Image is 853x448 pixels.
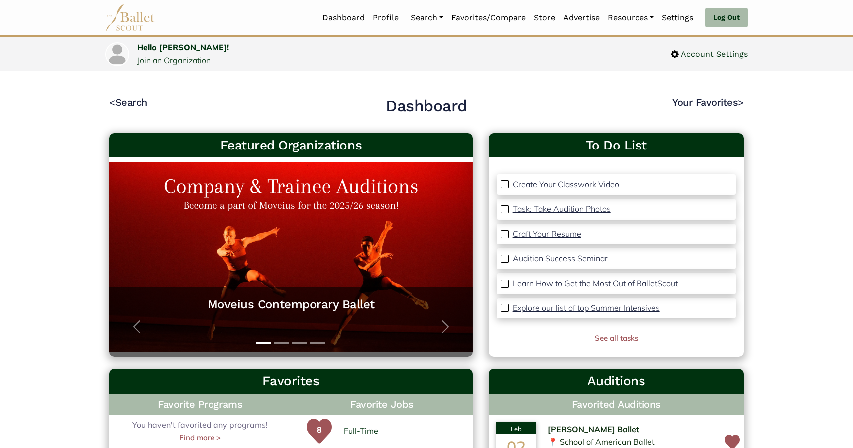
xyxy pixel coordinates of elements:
a: Settings [658,7,697,28]
a: Account Settings [671,48,748,61]
a: Your Favorites> [672,96,744,108]
code: > [738,96,744,108]
span: Account Settings [679,48,748,61]
h4: Favorite Programs [109,394,291,415]
a: Create Your Classwork Video [513,178,619,191]
p: Craft Your Resume [513,229,581,239]
a: Moveius Contemporary Ballet [119,297,463,312]
div: You haven't favorited any programs! [109,419,291,444]
div: Feb [496,422,536,434]
h3: Auditions [497,373,736,390]
a: Hello [PERSON_NAME]! [137,42,229,52]
h2: Dashboard [386,96,467,117]
p: Task: Take Audition Photos [513,204,611,214]
a: Audition Success Seminar [513,252,608,265]
span: [PERSON_NAME] Ballet [548,423,639,436]
button: Slide 2 [274,337,289,349]
a: Join an Organization [137,55,211,65]
a: Advertise [559,7,604,28]
a: See all tasks [595,333,638,343]
a: Profile [369,7,403,28]
img: heart-green.svg [307,419,332,444]
a: Full-Time [344,425,378,438]
code: < [109,96,115,108]
a: Find more > [179,432,221,444]
a: Explore our list of top Summer Intensives [513,302,660,315]
h3: Featured Organizations [117,137,465,154]
a: Craft Your Resume [513,228,581,241]
a: Favorites/Compare [447,7,530,28]
p: Create Your Classwork Video [513,179,619,189]
button: Slide 1 [256,337,271,349]
a: Dashboard [318,7,369,28]
a: <Search [109,96,147,108]
a: Task: Take Audition Photos [513,203,611,216]
button: Slide 4 [310,337,325,349]
h4: Favorite Jobs [291,394,472,415]
p: Learn How to Get the Most Out of BalletScout [513,278,678,288]
img: profile picture [106,43,128,65]
p: Audition Success Seminar [513,253,608,263]
h3: Favorites [117,373,465,390]
button: Slide 3 [292,337,307,349]
a: To Do List [497,137,736,154]
p: Explore our list of top Summer Intensives [513,303,660,313]
a: Learn How to Get the Most Out of BalletScout [513,277,678,290]
a: Store [530,7,559,28]
a: Search [407,7,447,28]
h4: Favorited Auditions [497,398,736,411]
a: Resources [604,7,658,28]
a: Log Out [705,8,748,28]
